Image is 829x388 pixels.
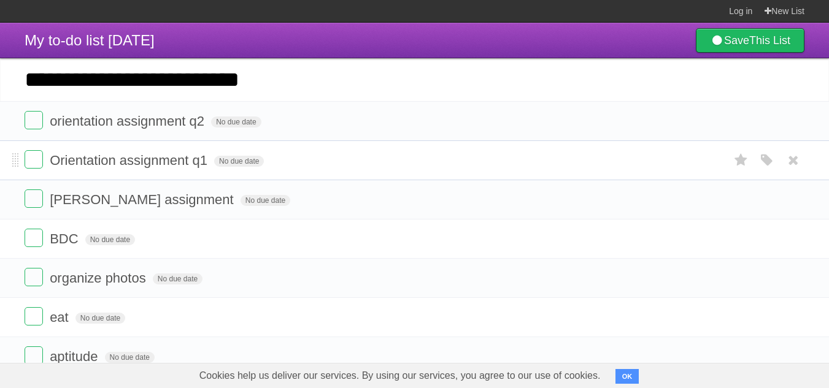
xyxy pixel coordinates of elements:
[696,28,804,53] a: SaveThis List
[50,270,149,286] span: organize photos
[25,150,43,169] label: Done
[187,363,613,388] span: Cookies help us deliver our services. By using our services, you agree to our use of cookies.
[50,310,72,325] span: eat
[105,352,155,363] span: No due date
[25,229,43,247] label: Done
[615,369,639,384] button: OK
[25,32,155,48] span: My to-do list [DATE]
[50,231,81,246] span: BDC
[211,116,261,127] span: No due date
[214,156,264,167] span: No due date
[25,268,43,286] label: Done
[749,34,790,47] b: This List
[25,111,43,129] label: Done
[50,349,101,364] span: aptitude
[75,313,125,324] span: No due date
[50,192,237,207] span: [PERSON_NAME] assignment
[50,153,210,168] span: Orientation assignment q1
[50,113,207,129] span: orientation assignment q2
[25,189,43,208] label: Done
[730,150,753,170] label: Star task
[85,234,135,245] span: No due date
[241,195,290,206] span: No due date
[25,307,43,325] label: Done
[25,346,43,365] label: Done
[153,273,202,284] span: No due date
